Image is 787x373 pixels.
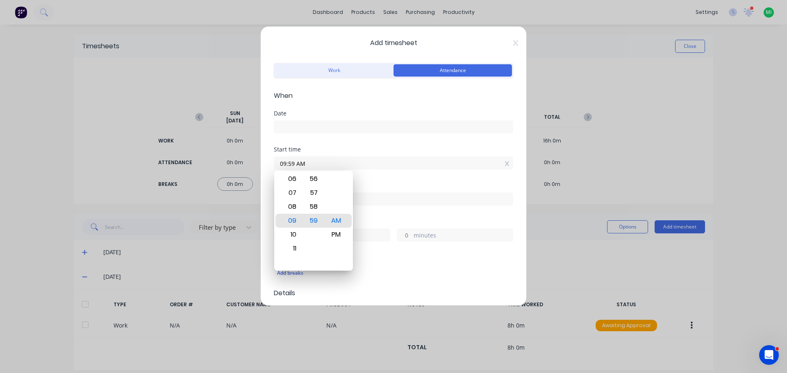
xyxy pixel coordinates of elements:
div: 10 [281,228,301,242]
div: 09 [281,214,301,228]
div: Breaks [274,255,513,260]
div: 56 [304,172,324,186]
span: Details [274,288,513,298]
div: 59 [304,214,324,228]
button: Attendance [393,64,512,77]
div: Hours worked [274,219,513,224]
iframe: Intercom live chat [759,345,779,365]
button: Work [275,64,393,77]
div: PM [326,228,346,242]
div: 08 [281,200,301,214]
input: 0 [397,229,412,241]
span: When [274,91,513,101]
div: Date [274,111,513,116]
label: minutes [414,231,513,241]
div: Start time [274,147,513,152]
div: 58 [304,200,324,214]
div: AM [326,214,346,228]
div: 06 [281,172,301,186]
div: 11 [281,242,301,255]
div: Minute [303,171,325,271]
div: Finish time [274,183,513,188]
div: 57 [304,186,324,200]
div: Hour [280,171,303,271]
span: Add timesheet [274,38,513,48]
div: 07 [281,186,301,200]
div: Add breaks [277,268,510,278]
